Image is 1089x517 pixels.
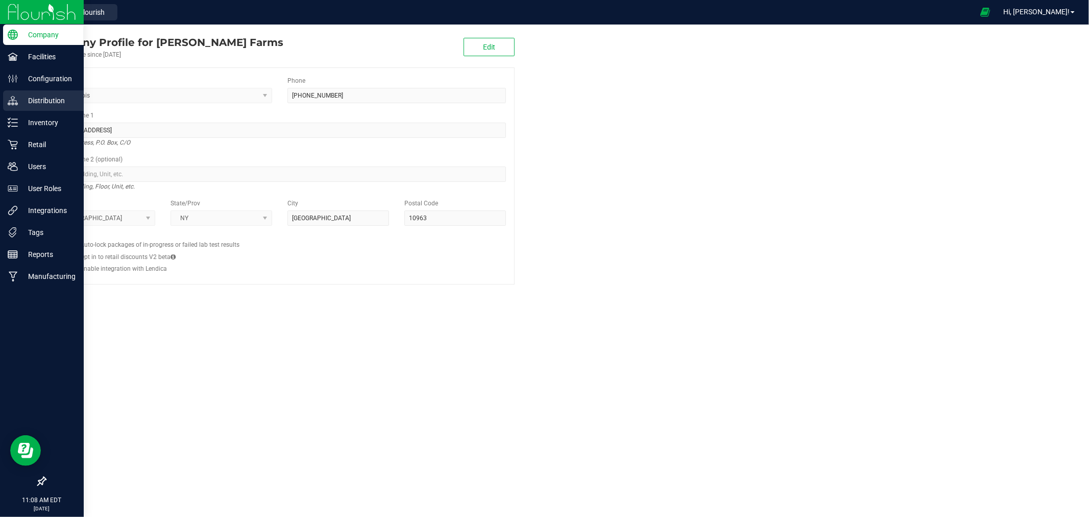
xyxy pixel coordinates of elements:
p: Inventory [18,116,79,129]
p: Configuration [18,73,79,85]
i: Street address, P.O. Box, C/O [54,136,130,149]
p: Facilities [18,51,79,63]
button: Edit [464,38,515,56]
inline-svg: Distribution [8,96,18,106]
p: Integrations [18,204,79,217]
inline-svg: Company [8,30,18,40]
p: [DATE] [5,505,79,512]
label: Address Line 2 (optional) [54,155,123,164]
div: Wessels Farms [45,35,283,50]
p: Manufacturing [18,270,79,283]
inline-svg: Reports [8,249,18,260]
inline-svg: Retail [8,139,18,150]
inline-svg: Configuration [8,74,18,84]
p: User Roles [18,182,79,195]
input: Suite, Building, Unit, etc. [54,167,506,182]
h2: Configs [54,233,506,240]
label: Enable integration with Lendica [80,264,167,273]
inline-svg: Integrations [8,205,18,216]
p: 11:08 AM EDT [5,496,79,505]
span: Open Ecommerce Menu [974,2,997,22]
input: Postal Code [404,210,506,226]
label: Phone [287,76,305,85]
span: Hi, [PERSON_NAME]! [1003,8,1070,16]
div: Account active since [DATE] [45,50,283,59]
inline-svg: Inventory [8,118,18,128]
span: Edit [483,43,495,51]
p: Distribution [18,95,79,107]
inline-svg: Users [8,161,18,172]
label: State/Prov [171,199,200,208]
label: Auto-lock packages of in-progress or failed lab test results [80,240,239,249]
p: Users [18,160,79,173]
label: City [287,199,298,208]
inline-svg: Manufacturing [8,271,18,281]
input: Address [54,123,506,138]
inline-svg: Facilities [8,52,18,62]
input: (123) 456-7890 [287,88,506,103]
label: Postal Code [404,199,438,208]
iframe: Resource center [10,435,41,466]
input: City [287,210,389,226]
inline-svg: Tags [8,227,18,238]
p: Retail [18,138,79,151]
i: Suite, Building, Floor, Unit, etc. [54,180,135,193]
p: Company [18,29,79,41]
p: Reports [18,248,79,261]
inline-svg: User Roles [8,183,18,194]
p: Tags [18,226,79,239]
label: Opt in to retail discounts V2 beta [80,252,176,262]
